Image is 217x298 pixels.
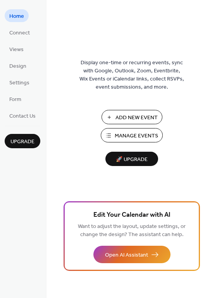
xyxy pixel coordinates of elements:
[9,79,29,87] span: Settings
[5,109,40,122] a: Contact Us
[101,128,163,142] button: Manage Events
[79,59,184,91] span: Display one-time or recurring events, sync with Google, Outlook, Zoom, Eventbrite, Wix Events or ...
[78,221,186,240] span: Want to adjust the layout, update settings, or change the design? The assistant can help.
[5,92,26,105] a: Form
[10,138,34,146] span: Upgrade
[5,59,31,72] a: Design
[93,210,170,221] span: Edit Your Calendar with AI
[5,26,34,39] a: Connect
[102,110,162,124] button: Add New Event
[93,246,170,263] button: Open AI Assistant
[5,9,29,22] a: Home
[115,132,158,140] span: Manage Events
[5,76,34,89] a: Settings
[9,12,24,21] span: Home
[105,152,158,166] button: 🚀 Upgrade
[9,46,24,54] span: Views
[9,62,26,70] span: Design
[9,29,30,37] span: Connect
[5,134,40,148] button: Upgrade
[105,251,148,259] span: Open AI Assistant
[115,114,158,122] span: Add New Event
[5,43,28,55] a: Views
[9,112,36,120] span: Contact Us
[9,96,21,104] span: Form
[110,154,153,165] span: 🚀 Upgrade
